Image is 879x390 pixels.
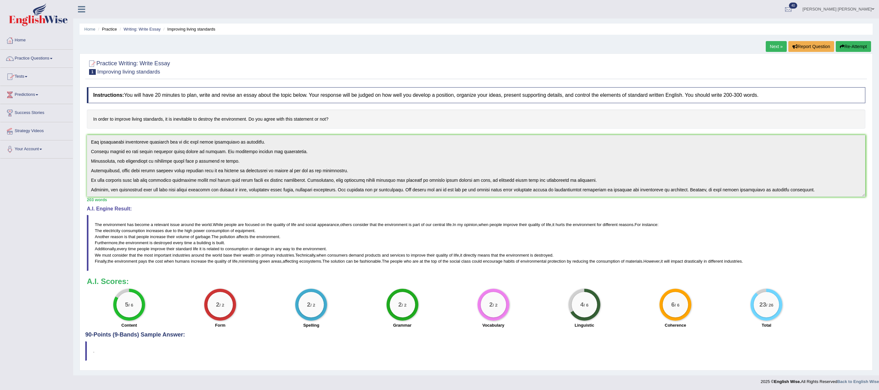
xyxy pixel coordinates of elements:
[154,253,171,258] span: important
[262,253,275,258] span: primary
[173,240,183,245] span: every
[191,234,194,239] span: of
[256,234,279,239] span: environment
[457,222,463,227] span: my
[491,253,498,258] span: that
[129,303,133,308] small: / 6
[453,222,456,227] span: In
[295,253,315,258] span: Technically
[463,253,476,258] span: directly
[446,222,452,227] span: life
[520,259,547,264] span: environmental
[296,246,302,251] span: the
[401,303,406,308] small: / 2
[208,259,213,264] span: the
[87,59,170,75] h2: Practice Writing: Write Essay
[305,222,316,227] span: social
[162,26,215,32] li: Improving living standards
[317,222,339,227] span: appearance
[0,32,73,47] a: Home
[382,253,389,258] span: and
[87,277,129,286] b: A.I. Scores:
[212,234,219,239] span: The
[393,322,412,328] label: Grammar
[224,222,237,227] span: people
[331,259,345,264] span: solution
[450,259,460,264] span: social
[671,301,675,308] big: 6
[603,222,618,227] span: different
[126,240,149,245] span: environment
[124,234,127,239] span: is
[489,301,493,308] big: 2
[108,259,113,264] span: the
[276,253,294,258] span: industries
[95,253,101,258] span: We
[370,222,377,227] span: that
[365,253,381,258] span: products
[0,140,73,156] a: Your Account
[236,234,248,239] span: affects
[273,222,285,227] span: quality
[789,3,797,9] span: 40
[534,253,552,258] span: destroyed
[176,234,189,239] span: volume
[95,228,102,233] span: The
[213,222,223,227] span: While
[125,301,129,308] big: 5
[283,246,290,251] span: way
[234,253,241,258] span: their
[378,222,383,227] span: the
[406,253,410,258] span: to
[661,259,663,264] span: it
[87,135,865,197] textarea: To enrich screen reader interactions, please activate Accessibility in Grammarly extension settings
[214,259,227,264] span: quality
[115,259,137,264] span: environment
[584,303,589,308] small: / 6
[413,222,420,227] span: part
[127,222,134,227] span: has
[203,246,206,251] span: is
[271,259,282,264] span: areas
[148,259,154,264] span: the
[89,69,96,75] span: 1
[291,222,296,227] span: life
[408,222,411,227] span: is
[635,222,641,227] span: For
[193,228,205,233] span: power
[137,246,150,251] span: people
[837,379,879,384] a: Back to English Wise
[546,222,551,227] span: life
[572,259,588,264] span: reducing
[675,303,680,308] small: / 6
[552,222,555,227] span: it
[283,259,298,264] span: affecting
[433,222,445,227] span: central
[85,82,867,338] h4: 90-Points (9-Bands) Sample Answer:
[619,222,633,227] span: reasons
[708,259,723,264] span: different
[359,259,381,264] span: fashionable
[411,253,426,258] span: improve
[625,259,642,264] span: materials
[184,240,192,245] span: time
[138,259,147,264] span: pays
[385,222,408,227] span: environment
[135,222,150,227] span: become
[181,222,193,227] span: around
[202,222,212,227] span: world
[97,69,160,75] small: Improving living standards
[199,246,202,251] span: it
[493,303,498,308] small: / 2
[483,259,502,264] span: encourage
[0,104,73,120] a: Success Stories
[482,322,504,328] label: Vocabulary
[193,240,195,245] span: a
[249,234,255,239] span: the
[87,110,865,129] h4: In order to improve living standards, it is inevitable to destroy the environment. Do you agree w...
[665,322,686,328] label: Coherence
[575,322,594,328] label: Linguistic
[506,253,529,258] span: environment
[176,246,192,251] span: standard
